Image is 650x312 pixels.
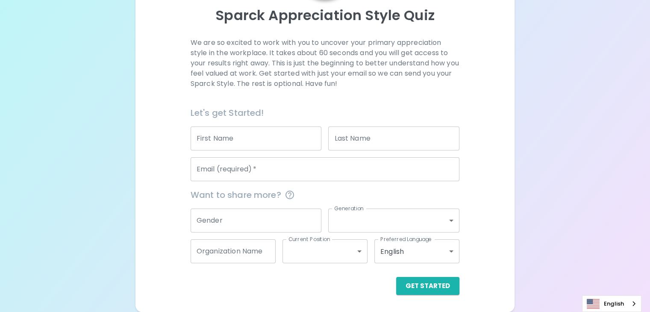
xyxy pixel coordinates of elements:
p: Sparck Appreciation Style Quiz [146,7,504,24]
svg: This information is completely confidential and only used for aggregated appreciation studies at ... [285,190,295,200]
span: Want to share more? [191,188,459,202]
label: Preferred Language [380,235,432,243]
label: Current Position [288,235,330,243]
label: Generation [334,205,364,212]
button: Get Started [396,277,459,295]
p: We are so excited to work with you to uncover your primary appreciation style in the workplace. I... [191,38,459,89]
div: English [374,239,459,263]
a: English [582,296,641,312]
aside: Language selected: English [582,295,641,312]
h6: Let's get Started! [191,106,459,120]
div: Language [582,295,641,312]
